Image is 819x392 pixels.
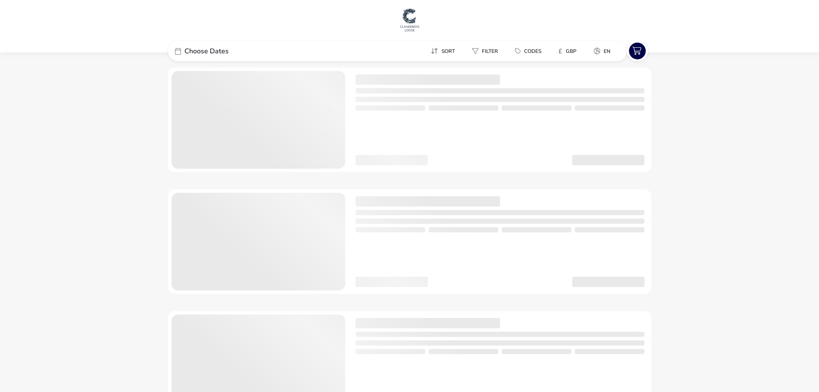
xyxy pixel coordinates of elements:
naf-pibe-menu-bar-item: Filter [465,45,508,57]
button: en [587,45,617,57]
span: GBP [566,48,577,55]
span: en [604,48,610,55]
span: Filter [482,48,498,55]
span: Choose Dates [184,48,229,55]
span: Sort [442,48,455,55]
div: Choose Dates [168,41,297,61]
img: Main Website [399,7,420,33]
naf-pibe-menu-bar-item: £GBP [552,45,587,57]
button: Codes [508,45,548,57]
button: Filter [465,45,505,57]
naf-pibe-menu-bar-item: en [587,45,621,57]
span: Codes [524,48,541,55]
i: £ [558,47,562,56]
button: Sort [424,45,462,57]
naf-pibe-menu-bar-item: Codes [508,45,552,57]
button: £GBP [552,45,583,57]
naf-pibe-menu-bar-item: Sort [424,45,465,57]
